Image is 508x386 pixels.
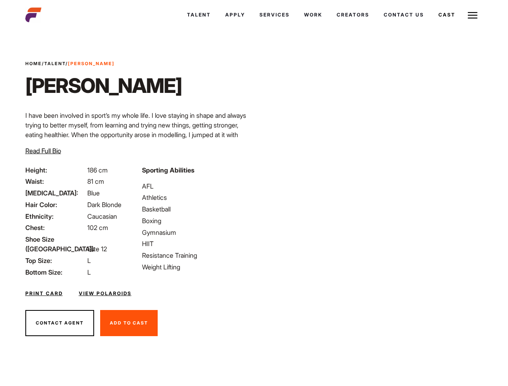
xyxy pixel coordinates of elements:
a: Print Card [25,290,63,297]
a: Contact Us [376,4,431,26]
a: Work [297,4,329,26]
a: Services [252,4,297,26]
span: Blue [87,189,100,197]
li: Resistance Training [142,250,249,260]
li: Boxing [142,216,249,226]
span: 186 cm [87,166,108,174]
span: Top Size: [25,256,86,265]
span: 102 cm [87,224,108,232]
a: View Polaroids [79,290,132,297]
strong: [PERSON_NAME] [68,61,115,66]
button: Add To Cast [100,310,158,337]
h1: [PERSON_NAME] [25,74,182,98]
p: I have been involved in sport’s my whole life. I love staying in shape and always trying to bette... [25,111,249,188]
span: 81 cm [87,177,104,185]
a: Home [25,61,42,66]
li: Weight Lifting [142,262,249,272]
span: Add To Cast [110,320,148,326]
img: cropped-aefm-brand-fav-22-square.png [25,7,41,23]
a: Cast [431,4,463,26]
span: Caucasian [87,212,117,220]
li: Gymnasium [142,228,249,237]
li: Athletics [142,193,249,202]
span: Bottom Size: [25,267,86,277]
span: L [87,257,91,265]
button: Contact Agent [25,310,94,337]
span: Height: [25,165,86,175]
span: Dark Blonde [87,201,121,209]
span: [MEDICAL_DATA]: [25,188,86,198]
li: AFL [142,181,249,191]
span: / / [25,60,115,67]
button: Read Full Bio [25,146,61,156]
a: Creators [329,4,376,26]
span: Shoe Size ([GEOGRAPHIC_DATA]): [25,234,86,254]
li: Basketball [142,204,249,214]
a: Talent [180,4,218,26]
img: Burger icon [468,10,477,20]
span: Size 12 [87,245,107,253]
span: Read Full Bio [25,147,61,155]
a: Apply [218,4,252,26]
span: Hair Color: [25,200,86,209]
a: Talent [44,61,66,66]
strong: Sporting Abilities [142,166,194,174]
span: L [87,268,91,276]
span: Ethnicity: [25,211,86,221]
span: Waist: [25,177,86,186]
span: Chest: [25,223,86,232]
li: HIIT [142,239,249,248]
